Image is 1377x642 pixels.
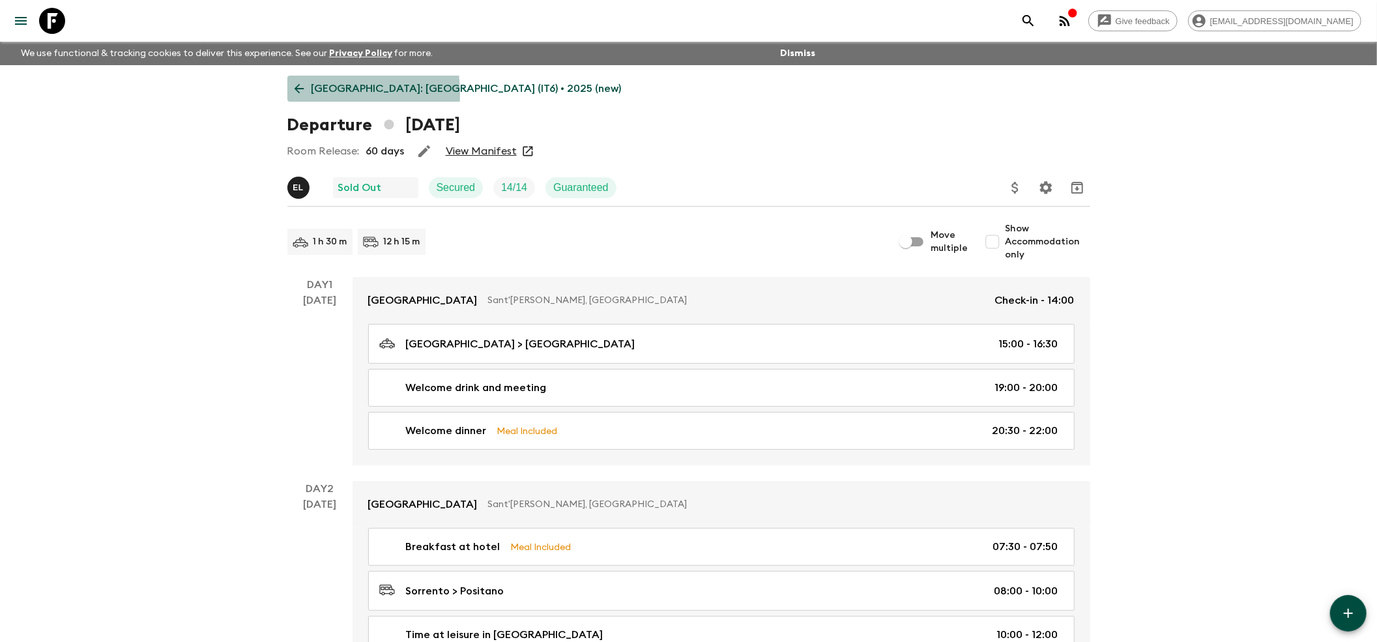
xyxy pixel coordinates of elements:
[293,182,304,193] p: E L
[303,293,336,465] div: [DATE]
[488,498,1064,511] p: Sant'[PERSON_NAME], [GEOGRAPHIC_DATA]
[287,177,312,199] button: EL
[1033,175,1059,201] button: Settings
[501,180,527,196] p: 14 / 14
[437,180,476,196] p: Secured
[287,181,312,191] span: Eleonora Longobardi
[287,76,629,102] a: [GEOGRAPHIC_DATA]: [GEOGRAPHIC_DATA] (IT6) • 2025 (new)
[1203,16,1361,26] span: [EMAIL_ADDRESS][DOMAIN_NAME]
[553,180,609,196] p: Guaranteed
[16,42,439,65] p: We use functional & tracking cookies to deliver this experience. See our for more.
[406,380,547,396] p: Welcome drink and meeting
[368,324,1075,364] a: [GEOGRAPHIC_DATA] > [GEOGRAPHIC_DATA]15:00 - 16:30
[329,49,392,58] a: Privacy Policy
[1188,10,1361,31] div: [EMAIL_ADDRESS][DOMAIN_NAME]
[1006,222,1090,261] span: Show Accommodation only
[995,293,1075,308] p: Check-in - 14:00
[353,481,1090,528] a: [GEOGRAPHIC_DATA]Sant'[PERSON_NAME], [GEOGRAPHIC_DATA]
[993,423,1058,439] p: 20:30 - 22:00
[287,481,353,497] p: Day 2
[995,380,1058,396] p: 19:00 - 20:00
[493,177,535,198] div: Trip Fill
[1109,16,1177,26] span: Give feedback
[1015,8,1041,34] button: search adventures
[338,180,382,196] p: Sold Out
[313,235,347,248] p: 1 h 30 m
[406,336,635,352] p: [GEOGRAPHIC_DATA] > [GEOGRAPHIC_DATA]
[1088,10,1178,31] a: Give feedback
[368,293,478,308] p: [GEOGRAPHIC_DATA]
[1064,175,1090,201] button: Archive (Completed, Cancelled or Unsynced Departures only)
[429,177,484,198] div: Secured
[1002,175,1028,201] button: Update Price, Early Bird Discount and Costs
[406,539,500,555] p: Breakfast at hotel
[406,583,504,599] p: Sorrento > Positano
[446,145,517,158] a: View Manifest
[368,497,478,512] p: [GEOGRAPHIC_DATA]
[931,229,969,255] span: Move multiple
[368,369,1075,407] a: Welcome drink and meeting19:00 - 20:00
[488,294,985,307] p: Sant'[PERSON_NAME], [GEOGRAPHIC_DATA]
[777,44,819,63] button: Dismiss
[511,540,572,554] p: Meal Included
[353,277,1090,324] a: [GEOGRAPHIC_DATA]Sant'[PERSON_NAME], [GEOGRAPHIC_DATA]Check-in - 14:00
[287,143,360,159] p: Room Release:
[999,336,1058,352] p: 15:00 - 16:30
[8,8,34,34] button: menu
[287,277,353,293] p: Day 1
[312,81,622,96] p: [GEOGRAPHIC_DATA]: [GEOGRAPHIC_DATA] (IT6) • 2025 (new)
[384,235,420,248] p: 12 h 15 m
[994,583,1058,599] p: 08:00 - 10:00
[368,412,1075,450] a: Welcome dinnerMeal Included20:30 - 22:00
[368,571,1075,611] a: Sorrento > Positano08:00 - 10:00
[368,528,1075,566] a: Breakfast at hotelMeal Included07:30 - 07:50
[993,539,1058,555] p: 07:30 - 07:50
[497,424,558,438] p: Meal Included
[287,112,460,138] h1: Departure [DATE]
[406,423,487,439] p: Welcome dinner
[366,143,405,159] p: 60 days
